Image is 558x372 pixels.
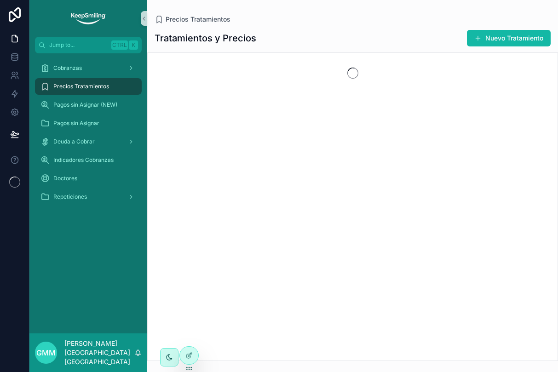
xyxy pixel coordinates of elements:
[35,37,142,53] button: Jump to...CtrlK
[130,41,137,49] span: K
[35,170,142,187] a: Doctores
[467,30,551,46] button: Nuevo Tratamiento
[35,189,142,205] a: Repeticiones
[35,78,142,95] a: Precios Tratamientos
[35,97,142,113] a: Pagos sin Asignar (NEW)
[155,32,256,45] h1: Tratamientos y Precios
[29,53,147,217] div: scrollable content
[35,115,142,132] a: Pagos sin Asignar
[53,156,114,164] span: Indicadores Cobranzas
[111,40,128,50] span: Ctrl
[53,193,87,200] span: Repeticiones
[53,101,117,109] span: Pagos sin Asignar (NEW)
[53,138,95,145] span: Deuda a Cobrar
[36,347,56,358] span: GMM
[155,15,230,24] a: Precios Tratamientos
[64,339,134,366] p: [PERSON_NAME][GEOGRAPHIC_DATA][GEOGRAPHIC_DATA]
[35,60,142,76] a: Cobranzas
[53,64,82,72] span: Cobranzas
[53,120,99,127] span: Pagos sin Asignar
[53,83,109,90] span: Precios Tratamientos
[166,15,230,24] span: Precios Tratamientos
[35,152,142,168] a: Indicadores Cobranzas
[49,41,108,49] span: Jump to...
[35,133,142,150] a: Deuda a Cobrar
[53,175,77,182] span: Doctores
[70,11,106,26] img: App logo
